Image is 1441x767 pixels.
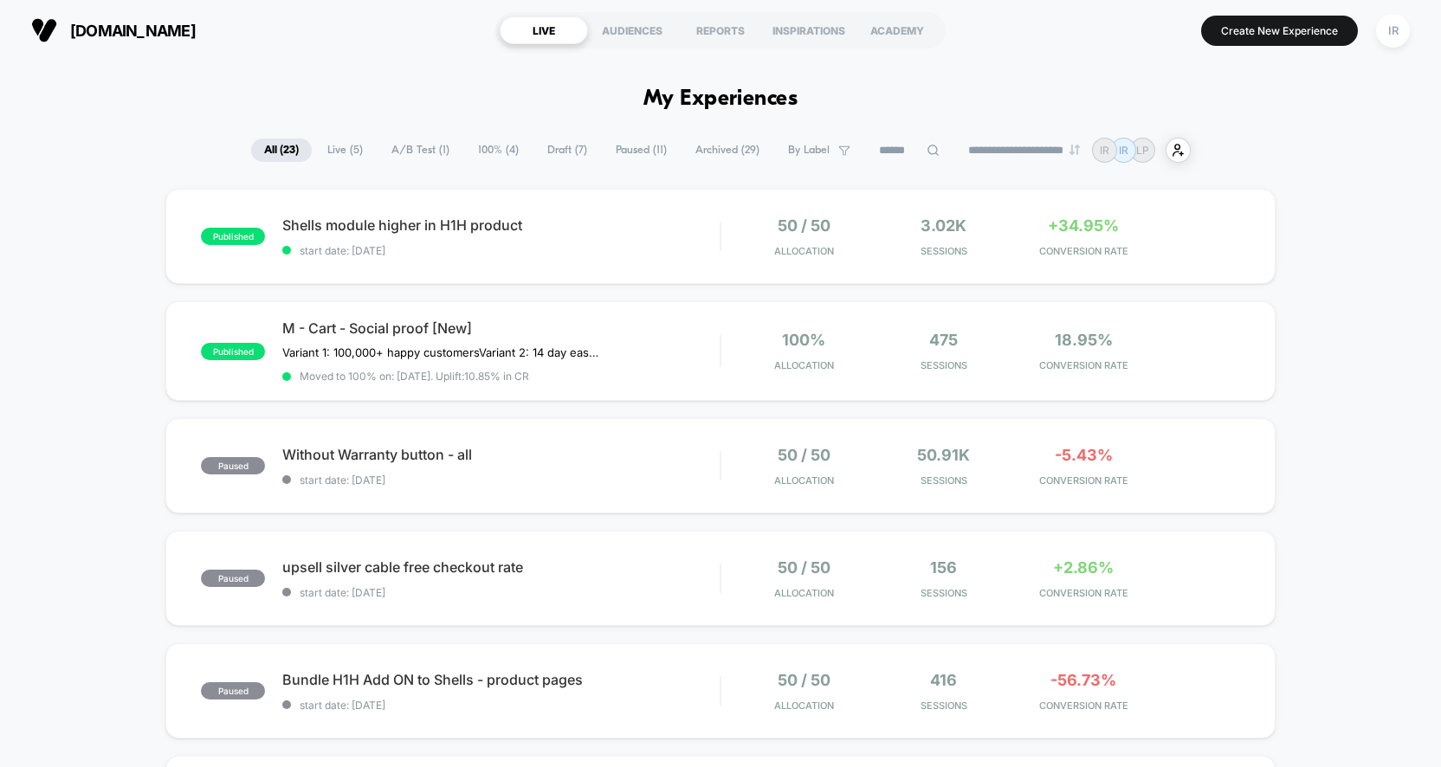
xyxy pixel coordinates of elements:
span: published [201,228,265,245]
span: paused [201,570,265,587]
span: -56.73% [1050,671,1116,689]
img: Visually logo [31,17,57,43]
span: CONVERSION RATE [1018,359,1149,371]
span: Sessions [878,699,1009,712]
span: start date: [DATE] [282,699,720,712]
span: Bundle H1H Add ON to Shells - product pages [282,671,720,688]
span: start date: [DATE] [282,244,720,257]
div: INSPIRATIONS [765,16,853,44]
span: Live ( 5 ) [314,139,376,162]
span: Draft ( 7 ) [534,139,600,162]
span: CONVERSION RATE [1018,474,1149,487]
span: published [201,343,265,360]
button: IR [1371,13,1415,48]
span: CONVERSION RATE [1018,245,1149,257]
div: IR [1376,14,1410,48]
p: IR [1119,144,1128,157]
span: 50 / 50 [778,216,830,235]
span: Shells module higher in H1H product [282,216,720,234]
span: paused [201,457,265,474]
span: paused [201,682,265,699]
div: AUDIENCES [588,16,676,44]
img: end [1069,145,1080,155]
span: CONVERSION RATE [1018,587,1149,599]
span: 100% [782,331,825,349]
span: 50.91k [917,446,970,464]
span: 100% ( 4 ) [465,139,532,162]
span: -5.43% [1055,446,1113,464]
span: 50 / 50 [778,446,830,464]
button: [DOMAIN_NAME] [26,16,201,44]
span: Sessions [878,359,1009,371]
span: +34.95% [1048,216,1119,235]
span: Allocation [774,587,834,599]
span: +2.86% [1053,558,1114,577]
span: Sessions [878,474,1009,487]
span: upsell silver cable free checkout rate [282,558,720,576]
div: REPORTS [676,16,765,44]
h1: My Experiences [643,87,798,112]
span: 50 / 50 [778,558,830,577]
span: 156 [930,558,957,577]
div: ACADEMY [853,16,941,44]
span: Moved to 100% on: [DATE] . Uplift: 10.85% in CR [300,370,529,383]
span: Variant 1: 100,000+ happy customersVariant 2: 14 day easy returns (paused) [282,345,604,359]
span: Sessions [878,245,1009,257]
span: Allocation [774,699,834,712]
div: LIVE [500,16,588,44]
span: Paused ( 11 ) [603,139,680,162]
span: start date: [DATE] [282,474,720,487]
span: CONVERSION RATE [1018,699,1149,712]
span: [DOMAIN_NAME] [70,22,196,40]
span: 475 [929,331,958,349]
span: By Label [788,144,830,157]
p: LP [1136,144,1149,157]
span: Sessions [878,587,1009,599]
span: 50 / 50 [778,671,830,689]
p: IR [1100,144,1109,157]
span: Without Warranty button - all [282,446,720,463]
span: Archived ( 29 ) [682,139,772,162]
span: Allocation [774,245,834,257]
span: start date: [DATE] [282,586,720,599]
span: 3.02k [921,216,966,235]
button: Create New Experience [1201,16,1358,46]
span: M - Cart - Social proof [New] [282,319,720,337]
span: A/B Test ( 1 ) [378,139,462,162]
span: Allocation [774,359,834,371]
span: 416 [930,671,957,689]
span: All ( 23 ) [251,139,312,162]
span: Allocation [774,474,834,487]
span: 18.95% [1055,331,1113,349]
